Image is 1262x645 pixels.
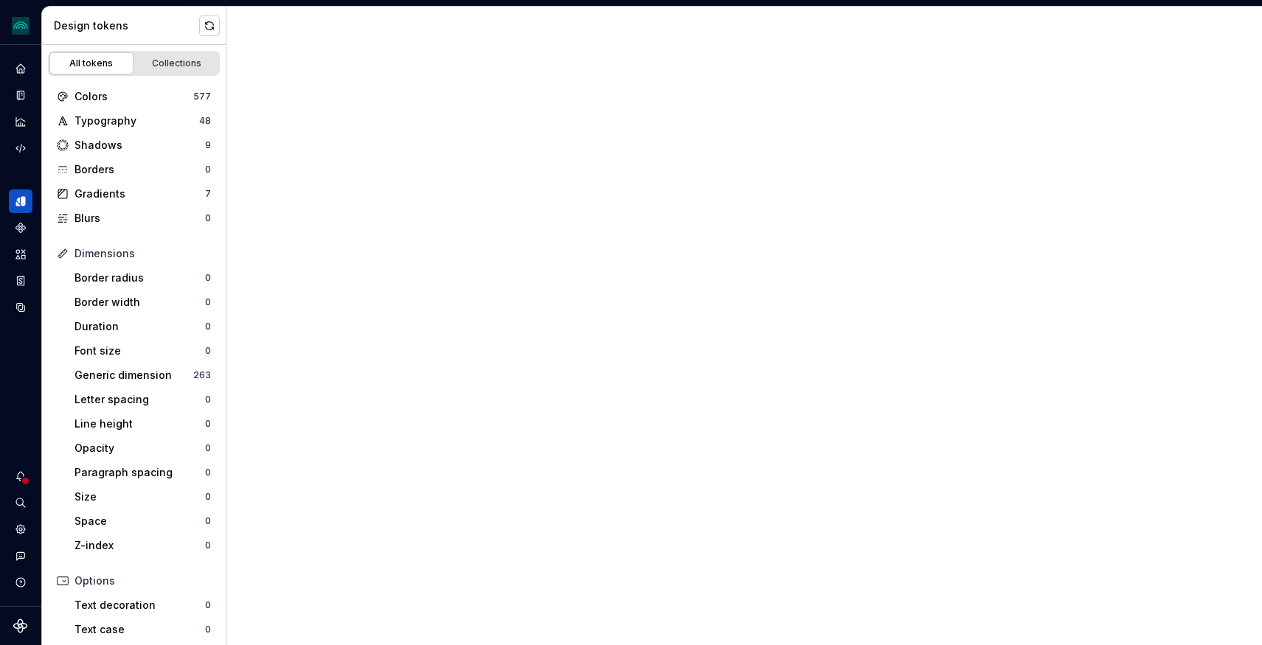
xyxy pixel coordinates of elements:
[9,296,32,319] a: Data sources
[74,598,205,613] div: Text decoration
[74,319,205,334] div: Duration
[51,182,217,206] a: Gradients7
[9,57,32,80] a: Home
[69,388,217,411] a: Letter spacing0
[199,115,211,127] div: 48
[74,89,193,104] div: Colors
[205,599,211,611] div: 0
[74,114,199,128] div: Typography
[74,138,205,153] div: Shadows
[74,186,205,201] div: Gradients
[69,461,217,484] a: Paragraph spacing0
[74,538,205,553] div: Z-index
[74,295,205,310] div: Border width
[69,339,217,363] a: Font size0
[205,188,211,200] div: 7
[9,83,32,107] a: Documentation
[13,618,28,633] svg: Supernova Logo
[9,216,32,240] a: Components
[9,110,32,133] a: Analytics
[205,321,211,332] div: 0
[74,271,205,285] div: Border radius
[205,212,211,224] div: 0
[205,442,211,454] div: 0
[69,315,217,338] a: Duration0
[69,290,217,314] a: Border width0
[9,243,32,266] a: Assets
[74,514,205,529] div: Space
[51,133,217,157] a: Shadows9
[74,246,211,261] div: Dimensions
[55,57,128,69] div: All tokens
[69,534,217,557] a: Z-index0
[69,412,217,436] a: Line height0
[74,622,205,637] div: Text case
[51,206,217,230] a: Blurs0
[54,18,199,33] div: Design tokens
[205,139,211,151] div: 9
[69,593,217,617] a: Text decoration0
[9,491,32,515] button: Search ⌘K
[9,464,32,488] button: Notifications
[51,85,217,108] a: Colors577
[205,296,211,308] div: 0
[193,369,211,381] div: 263
[74,211,205,226] div: Blurs
[193,91,211,102] div: 577
[205,467,211,478] div: 0
[74,489,205,504] div: Size
[69,266,217,290] a: Border radius0
[74,368,193,383] div: Generic dimension
[69,436,217,460] a: Opacity0
[9,517,32,541] a: Settings
[9,189,32,213] a: Design tokens
[69,509,217,533] a: Space0
[205,540,211,551] div: 0
[205,515,211,527] div: 0
[12,17,30,35] img: 418c6d47-6da6-4103-8b13-b5999f8989a1.png
[74,573,211,588] div: Options
[205,272,211,284] div: 0
[205,394,211,405] div: 0
[140,57,214,69] div: Collections
[205,164,211,175] div: 0
[51,109,217,133] a: Typography48
[69,485,217,509] a: Size0
[205,345,211,357] div: 0
[51,158,217,181] a: Borders0
[74,344,205,358] div: Font size
[74,162,205,177] div: Borders
[205,624,211,635] div: 0
[9,269,32,293] a: Storybook stories
[205,418,211,430] div: 0
[74,465,205,480] div: Paragraph spacing
[205,491,211,503] div: 0
[74,441,205,456] div: Opacity
[69,618,217,641] a: Text case0
[9,544,32,568] button: Contact support
[74,392,205,407] div: Letter spacing
[9,136,32,160] a: Code automation
[69,363,217,387] a: Generic dimension263
[74,416,205,431] div: Line height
